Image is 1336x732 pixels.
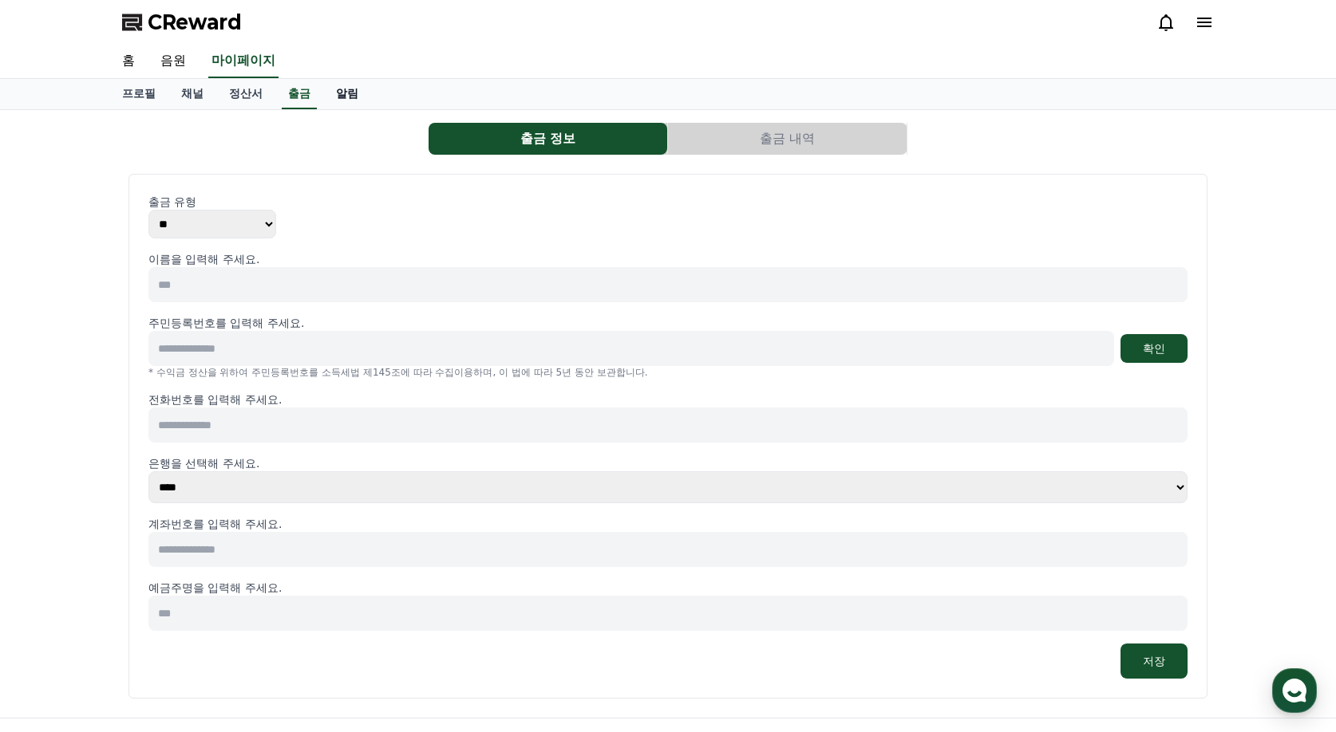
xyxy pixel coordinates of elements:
[206,506,306,545] a: 설정
[1121,643,1188,679] button: 저장
[109,45,148,78] a: 홈
[1121,334,1188,363] button: 확인
[247,529,266,542] span: 설정
[50,529,60,542] span: 홈
[148,10,242,35] span: CReward
[148,315,304,331] p: 주민등록번호를 입력해 주세요.
[109,79,168,109] a: 프로필
[148,45,199,78] a: 음원
[148,366,1188,379] p: * 수익금 정산을 위하여 주민등록번호를 소득세법 제145조에 따라 수집이용하며, 이 법에 따라 5년 동안 보관합니다.
[148,251,1188,267] p: 이름을 입력해 주세요.
[168,79,216,109] a: 채널
[5,506,105,545] a: 홈
[146,530,165,543] span: 대화
[429,123,667,155] button: 출금 정보
[148,516,1188,532] p: 계좌번호를 입력해 주세요.
[148,580,1188,596] p: 예금주명을 입력해 주세요.
[668,123,907,155] a: 출금 내역
[282,79,317,109] a: 출금
[216,79,275,109] a: 정산서
[105,506,206,545] a: 대화
[148,194,1188,210] p: 출금 유형
[148,392,1188,407] p: 전화번호를 입력해 주세요.
[122,10,242,35] a: CReward
[148,455,1188,471] p: 은행을 선택해 주세요.
[208,45,279,78] a: 마이페이지
[429,123,668,155] a: 출금 정보
[323,79,371,109] a: 알림
[668,123,907,155] button: 출금 내역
